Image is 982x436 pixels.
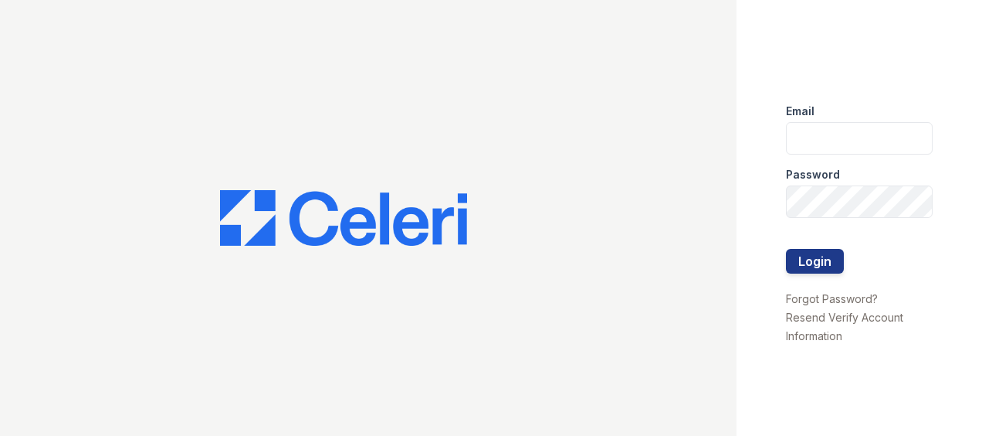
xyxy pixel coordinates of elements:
a: Forgot Password? [786,292,878,305]
label: Password [786,167,840,182]
img: CE_Logo_Blue-a8612792a0a2168367f1c8372b55b34899dd931a85d93a1a3d3e32e68fde9ad4.png [220,190,467,246]
label: Email [786,104,814,119]
a: Resend Verify Account Information [786,311,903,342]
button: Login [786,249,844,274]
